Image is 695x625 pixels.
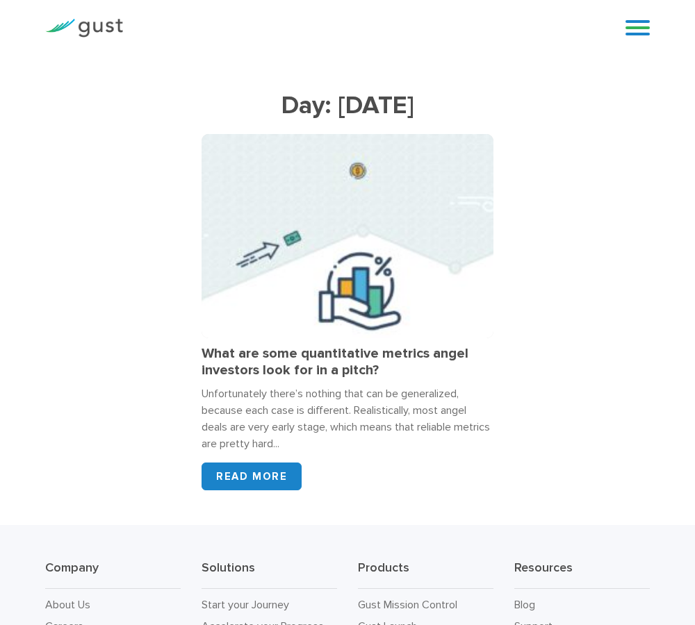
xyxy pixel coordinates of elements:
[202,598,289,611] a: Start your Journey
[358,598,457,611] a: Gust Mission Control
[514,598,535,611] a: Blog
[358,560,493,589] h3: Products
[45,90,650,120] h1: Day: [DATE]
[202,385,493,452] div: Unfortunately there’s nothing that can be generalized, because each case is different. Realistica...
[45,19,123,37] img: Gust Logo
[202,134,493,338] img: Valuation. You keep using that word. I do not think it means what you think it means.
[514,560,650,589] h3: Resources
[202,462,302,490] a: Read More
[202,560,337,589] h3: Solutions
[45,598,90,611] a: About Us
[202,345,468,378] a: What are some quantitative metrics angel investors look for in a pitch?
[45,560,181,589] h3: Company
